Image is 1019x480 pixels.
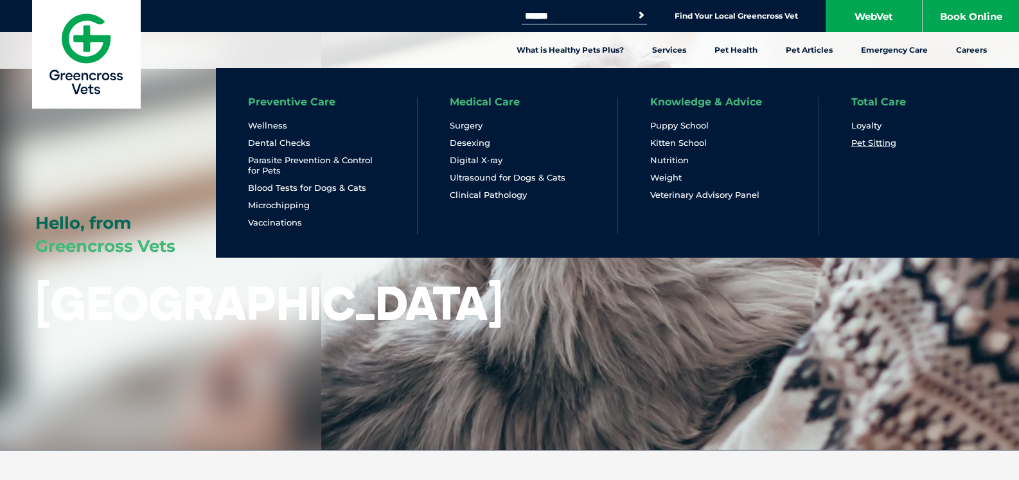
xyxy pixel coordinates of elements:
a: Desexing [450,138,490,148]
a: Knowledge & Advice [650,97,762,107]
a: Nutrition [650,155,689,166]
span: Hello, from [35,213,131,233]
h1: [GEOGRAPHIC_DATA] [35,278,503,328]
a: Preventive Care [248,97,335,107]
a: Vaccinations [248,217,302,228]
a: Veterinary Advisory Panel [650,190,759,200]
a: Medical Care [450,97,520,107]
a: Puppy School [650,120,709,131]
a: Kitten School [650,138,707,148]
a: Surgery [450,120,483,131]
a: Microchipping [248,200,310,211]
a: Weight [650,172,682,183]
a: Loyalty [851,120,882,131]
a: Pet Sitting [851,138,896,148]
a: Clinical Pathology [450,190,527,200]
a: Blood Tests for Dogs & Cats [248,182,366,193]
a: Wellness [248,120,287,131]
a: Pet Articles [772,32,847,68]
a: Pet Health [700,32,772,68]
button: Search [635,9,648,22]
span: Greencross Vets [35,236,175,256]
a: Find Your Local Greencross Vet [675,11,798,21]
a: Services [638,32,700,68]
a: Emergency Care [847,32,942,68]
a: What is Healthy Pets Plus? [502,32,638,68]
a: Dental Checks [248,138,310,148]
a: Parasite Prevention & Control for Pets [248,155,385,176]
a: Ultrasound for Dogs & Cats [450,172,565,183]
a: Careers [942,32,1001,68]
a: Digital X-ray [450,155,502,166]
a: Total Care [851,97,906,107]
